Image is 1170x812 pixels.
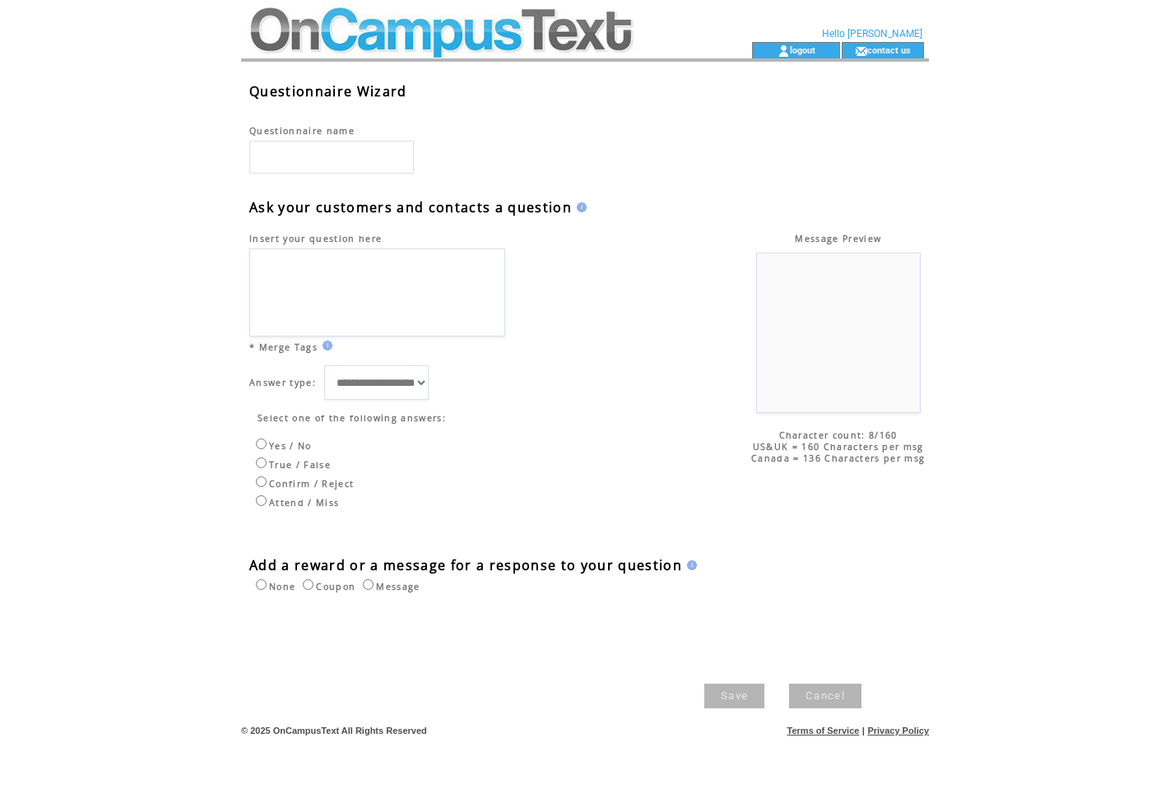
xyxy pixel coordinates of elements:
span: Answer type: [249,377,316,388]
label: Coupon [299,581,355,592]
a: Save [704,684,764,708]
label: None [252,581,295,592]
input: True / False [256,457,267,468]
a: logout [790,44,815,55]
a: Privacy Policy [867,726,929,735]
span: * Merge Tags [249,341,318,353]
a: Cancel [789,684,861,708]
span: Select one of the following answers: [258,412,450,424]
span: Canada = 136 Characters per msg [751,452,925,464]
span: Questionnaire Wizard [249,82,407,100]
img: help.gif [682,560,697,570]
input: Confirm / Reject [256,476,267,487]
label: Yes / No [252,440,312,452]
input: Coupon [303,579,313,590]
img: help.gif [572,202,587,212]
span: US&UK = 160 Characters per msg [753,441,924,452]
img: account_icon.gif [778,44,790,58]
label: Attend / Miss [252,497,339,508]
span: Insert your question here [249,233,382,244]
span: Ask your customers and contacts a question [249,198,572,216]
span: Character count: 8/160 [779,429,898,441]
a: contact us [867,44,911,55]
span: Add a reward or a message for a response to your question [249,556,682,574]
input: Yes / No [256,438,267,449]
span: | [862,726,865,735]
input: Attend / Miss [256,495,267,506]
a: Terms of Service [787,726,860,735]
img: help.gif [318,341,332,350]
label: True / False [252,459,331,471]
label: Message [359,581,420,592]
label: Confirm / Reject [252,478,354,490]
span: Hello [PERSON_NAME] [822,28,922,39]
input: None [256,579,267,590]
span: Message Preview [795,233,881,244]
span: Questionnaire name [249,125,355,137]
input: Message [363,579,374,590]
img: contact_us_icon.gif [855,44,867,58]
span: © 2025 OnCampusText All Rights Reserved [241,726,427,735]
